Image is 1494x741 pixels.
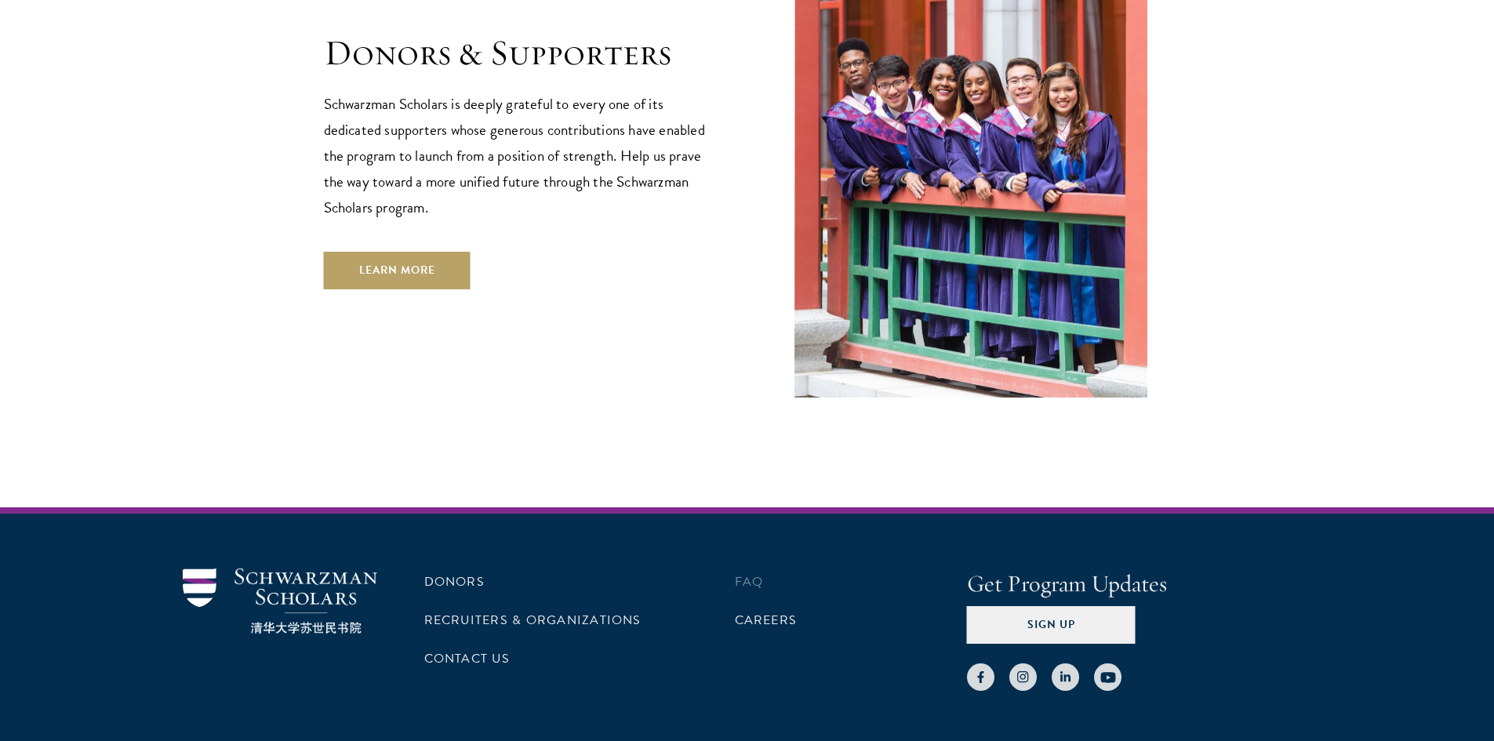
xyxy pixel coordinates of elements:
a: Donors [424,572,485,591]
img: Schwarzman Scholars [183,568,377,634]
a: Learn More [324,252,471,289]
h1: Donors & Supporters [324,31,716,75]
p: Schwarzman Scholars is deeply grateful to every one of its dedicated supporters whose generous co... [324,91,716,220]
a: Recruiters & Organizations [424,611,642,630]
a: FAQ [735,572,764,591]
a: Contact Us [424,649,510,668]
a: Careers [735,611,798,630]
h4: Get Program Updates [967,568,1312,600]
button: Sign Up [967,606,1136,644]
